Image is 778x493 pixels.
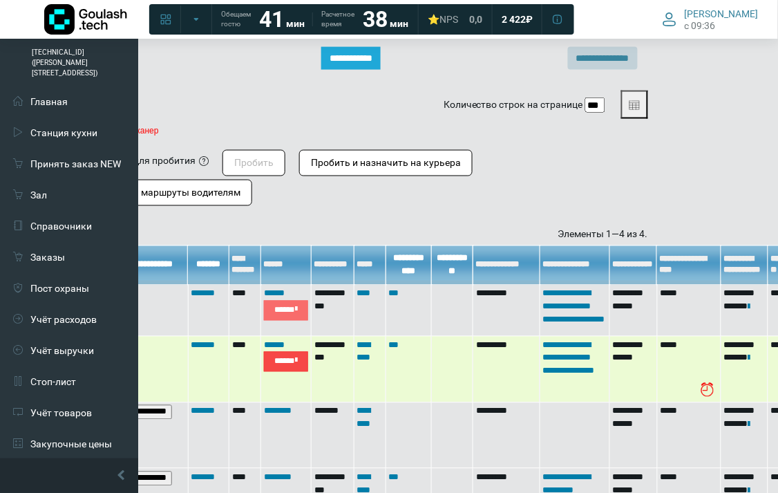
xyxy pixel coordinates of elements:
p: Поместите палец на сканер [51,126,648,136]
span: мин [390,18,408,29]
a: 2 422 ₽ [493,7,541,32]
div: Элементы 1—4 из 4. [51,227,648,242]
span: 2 422 [502,13,526,26]
span: Обещаем гостю [221,10,251,29]
button: Пробить и назначить на курьера [299,150,473,176]
span: Расчетное время [321,10,354,29]
a: ⭐NPS 0,0 [419,7,491,32]
label: Количество строк на странице [444,97,583,112]
strong: 38 [363,6,388,32]
span: мин [286,18,305,29]
button: Сформировать маршруты водителям [58,180,252,206]
button: [PERSON_NAME] c 09:36 [654,5,767,34]
a: Обещаем гостю 41 мин Расчетное время 38 мин [213,7,417,32]
span: NPS [439,14,458,25]
button: Пробить [222,150,285,176]
span: 0,0 [469,13,482,26]
span: c 09:36 [685,20,716,31]
span: [PERSON_NAME] [685,8,759,20]
span: ₽ [526,13,533,26]
div: ⭐ [428,13,458,26]
strong: 41 [259,6,284,32]
img: Логотип компании Goulash.tech [44,4,127,35]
